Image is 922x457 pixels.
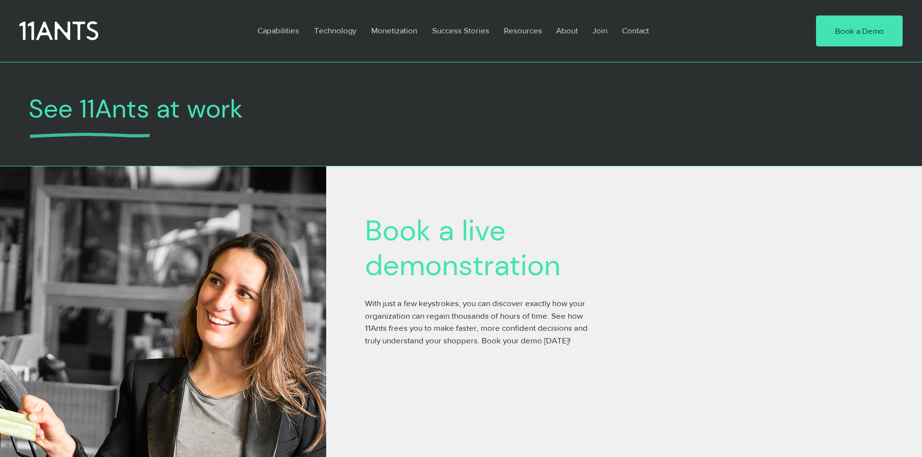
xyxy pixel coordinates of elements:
[365,297,597,346] p: With just a few keystrokes, you can discover exactly how your organization can regain thousands o...
[307,19,364,42] a: Technology
[309,19,361,42] p: Technology
[615,19,657,42] a: Contact
[365,213,675,282] h2: Book a live demonstration
[366,19,422,42] p: Monetization
[835,25,884,37] span: Book a Demo
[425,19,497,42] a: Success Stories
[427,19,494,42] p: Success Stories
[250,19,786,42] nav: Site
[617,19,654,42] p: Contact
[585,19,615,42] a: Join
[499,19,547,42] p: Resources
[588,19,612,42] p: Join
[816,15,903,46] a: Book a Demo
[364,19,425,42] a: Monetization
[549,19,585,42] a: About
[250,19,307,42] a: Capabilities
[253,19,304,42] p: Capabilities
[497,19,549,42] a: Resources
[29,92,243,125] span: See 11Ants at work
[551,19,583,42] p: About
